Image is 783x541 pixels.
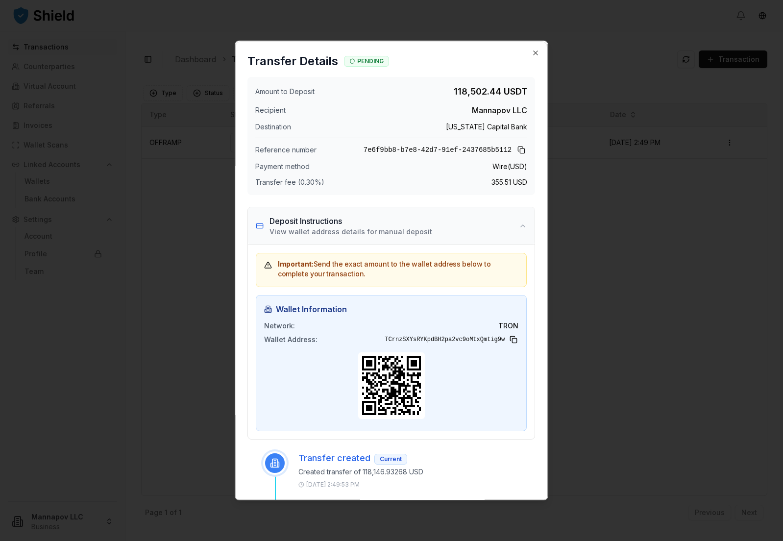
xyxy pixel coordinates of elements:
[255,177,324,187] span: Transfer fee (0.30%)
[374,454,407,465] div: Current
[492,177,528,187] span: 355.51 USD
[255,87,315,97] span: Amount to Deposit
[255,105,286,115] span: Recipient
[298,467,535,477] p: Created transfer of 118,146.93268 USD
[454,85,528,98] span: 118,502.44 USDT
[255,145,317,155] span: Reference number
[344,56,389,67] div: PENDING
[385,336,505,344] span: TCrnzSXYsRYKpdBH2pa2vc9oMtxQmtig9w
[269,227,432,237] p: View wallet address details for manual deposit
[269,215,432,227] h3: Deposit Instructions
[264,321,295,331] span: Network:
[248,207,535,245] button: Deposit InstructionsView wallet address details for manual deposit
[264,303,518,315] h4: Wallet Information
[472,104,528,116] span: Mannapov LLC
[255,122,291,132] span: Destination
[306,481,360,489] p: [DATE] 2:49:53 PM
[446,122,528,132] span: [US_STATE] Capital Bank
[278,260,314,268] strong: Important:
[499,321,519,331] span: TRON
[493,162,528,172] span: Wire ( USD )
[264,335,318,344] span: Wallet Address:
[247,53,338,69] h2: Transfer Details
[255,162,310,172] span: Payment method
[364,145,512,155] span: 7e6f9bb8-b7e8-42d7-91ef-2437685b5112
[298,451,407,465] h3: Transfer created
[264,259,518,279] h5: Send the exact amount to the wallet address below to complete your transaction.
